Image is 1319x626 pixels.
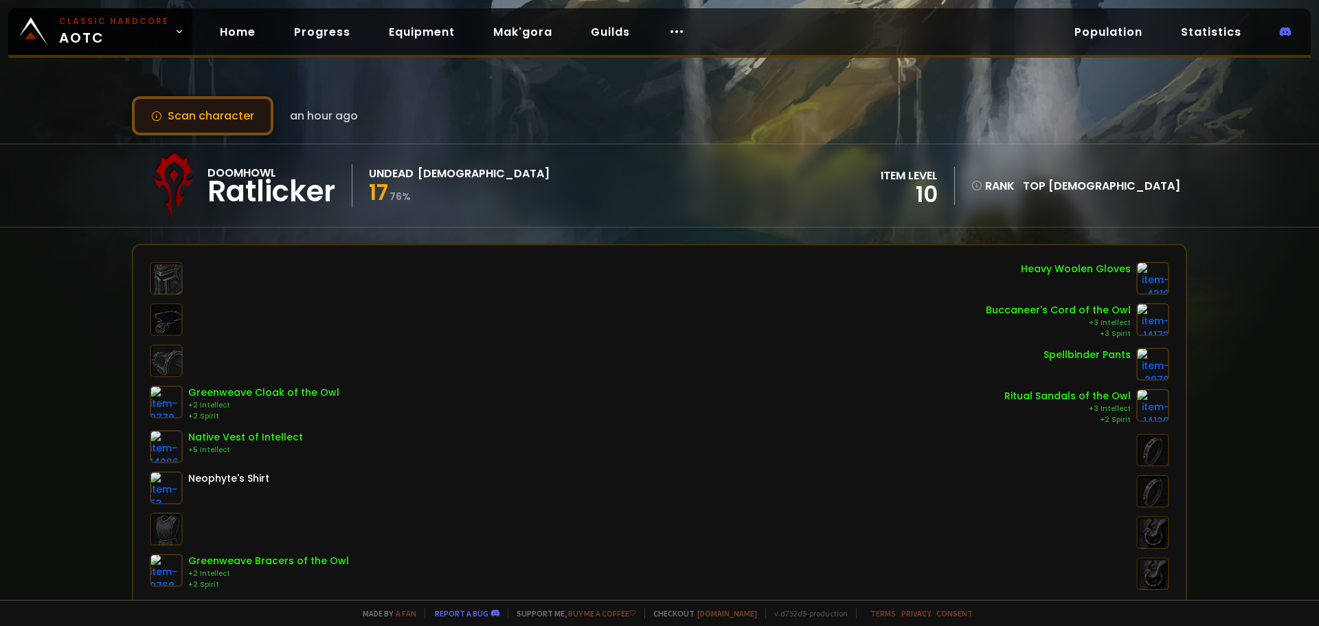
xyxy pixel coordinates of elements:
[1136,389,1169,422] img: item-14129
[1048,178,1180,194] span: [DEMOGRAPHIC_DATA]
[188,430,303,445] div: Native Vest of Intellect
[188,579,349,590] div: +2 Spirit
[971,177,1015,194] div: rank
[209,18,267,46] a: Home
[986,303,1131,317] div: Buccaneer's Cord of the Owl
[697,608,757,618] a: [DOMAIN_NAME]
[1170,18,1252,46] a: Statistics
[1136,262,1169,295] img: item-4310
[207,181,335,202] div: Ratlicker
[1023,177,1180,194] div: Top
[1004,389,1131,403] div: Ritual Sandals of the Owl
[1004,403,1131,414] div: +3 Intellect
[870,608,896,618] a: Terms
[986,328,1131,339] div: +3 Spirit
[1136,348,1169,381] img: item-2970
[378,18,466,46] a: Equipment
[188,411,339,422] div: +2 Spirit
[59,15,169,27] small: Classic Hardcore
[901,608,931,618] a: Privacy
[1063,18,1153,46] a: Population
[188,400,339,411] div: +2 Intellect
[936,608,973,618] a: Consent
[283,18,361,46] a: Progress
[418,165,550,182] div: [DEMOGRAPHIC_DATA]
[150,385,183,418] img: item-9770
[150,430,183,463] img: item-14096
[188,568,349,579] div: +2 Intellect
[188,445,303,456] div: +5 Intellect
[568,608,636,618] a: Buy me a coffee
[986,317,1131,328] div: +3 Intellect
[188,471,269,486] div: Neophyte's Shirt
[132,96,273,135] button: Scan character
[188,385,339,400] div: Greenweave Cloak of the Owl
[188,554,349,568] div: Greenweave Bracers of the Owl
[482,18,563,46] a: Mak'gora
[508,608,636,618] span: Support me,
[150,554,183,587] img: item-9768
[1004,414,1131,425] div: +2 Spirit
[8,8,192,55] a: Classic HardcoreAOTC
[290,107,358,124] span: an hour ago
[369,165,414,182] div: Undead
[354,608,416,618] span: Made by
[150,471,183,504] img: item-53
[1021,262,1131,276] div: Heavy Woolen Gloves
[1136,303,1169,336] img: item-14173
[369,177,388,208] span: 17
[59,15,169,48] span: AOTC
[881,184,938,205] div: 10
[1044,348,1131,362] div: Spellbinder Pants
[435,608,488,618] a: Report a bug
[390,190,411,203] small: 76 %
[396,608,416,618] a: a fan
[580,18,641,46] a: Guilds
[644,608,757,618] span: Checkout
[207,164,335,181] div: Doomhowl
[881,167,938,184] div: item level
[765,608,848,618] span: v. d752d5 - production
